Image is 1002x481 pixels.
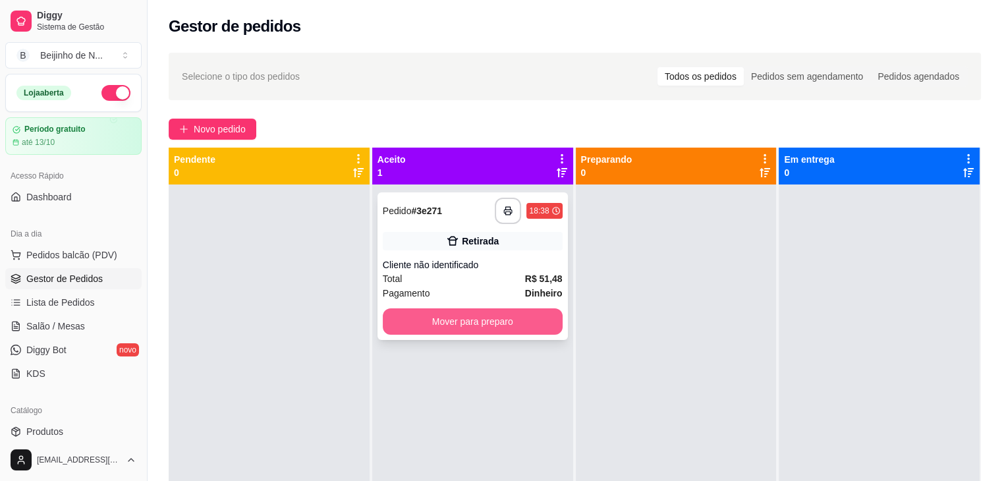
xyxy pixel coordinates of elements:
[5,339,142,360] a: Diggy Botnovo
[383,258,563,271] div: Cliente não identificado
[5,444,142,476] button: [EMAIL_ADDRESS][DOMAIN_NAME]
[5,316,142,337] a: Salão / Mesas
[169,119,256,140] button: Novo pedido
[26,320,85,333] span: Salão / Mesas
[529,206,549,216] div: 18:38
[26,343,67,356] span: Diggy Bot
[383,308,563,335] button: Mover para preparo
[26,296,95,309] span: Lista de Pedidos
[5,363,142,384] a: KDS
[744,67,870,86] div: Pedidos sem agendamento
[377,153,406,166] p: Aceito
[581,153,632,166] p: Preparando
[5,268,142,289] a: Gestor de Pedidos
[26,272,103,285] span: Gestor de Pedidos
[5,186,142,208] a: Dashboard
[581,166,632,179] p: 0
[194,122,246,136] span: Novo pedido
[784,153,834,166] p: Em entrega
[5,42,142,69] button: Select a team
[383,206,412,216] span: Pedido
[657,67,744,86] div: Todos os pedidos
[37,455,121,465] span: [EMAIL_ADDRESS][DOMAIN_NAME]
[5,244,142,266] button: Pedidos balcão (PDV)
[40,49,103,62] div: Beijinho de N ...
[411,206,442,216] strong: # 3e271
[5,292,142,313] a: Lista de Pedidos
[26,367,45,380] span: KDS
[26,190,72,204] span: Dashboard
[5,223,142,244] div: Dia a dia
[784,166,834,179] p: 0
[525,288,563,298] strong: Dinheiro
[5,165,142,186] div: Acesso Rápido
[37,22,136,32] span: Sistema de Gestão
[174,153,215,166] p: Pendente
[525,273,563,284] strong: R$ 51,48
[5,421,142,442] a: Produtos
[383,271,403,286] span: Total
[179,125,188,134] span: plus
[24,125,86,134] article: Período gratuito
[174,166,215,179] p: 0
[5,5,142,37] a: DiggySistema de Gestão
[26,425,63,438] span: Produtos
[5,117,142,155] a: Período gratuitoaté 13/10
[16,49,30,62] span: B
[16,86,71,100] div: Loja aberta
[182,69,300,84] span: Selecione o tipo dos pedidos
[101,85,130,101] button: Alterar Status
[5,400,142,421] div: Catálogo
[870,67,966,86] div: Pedidos agendados
[22,137,55,148] article: até 13/10
[169,16,301,37] h2: Gestor de pedidos
[37,10,136,22] span: Diggy
[383,286,430,300] span: Pagamento
[26,248,117,262] span: Pedidos balcão (PDV)
[462,235,499,248] div: Retirada
[377,166,406,179] p: 1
